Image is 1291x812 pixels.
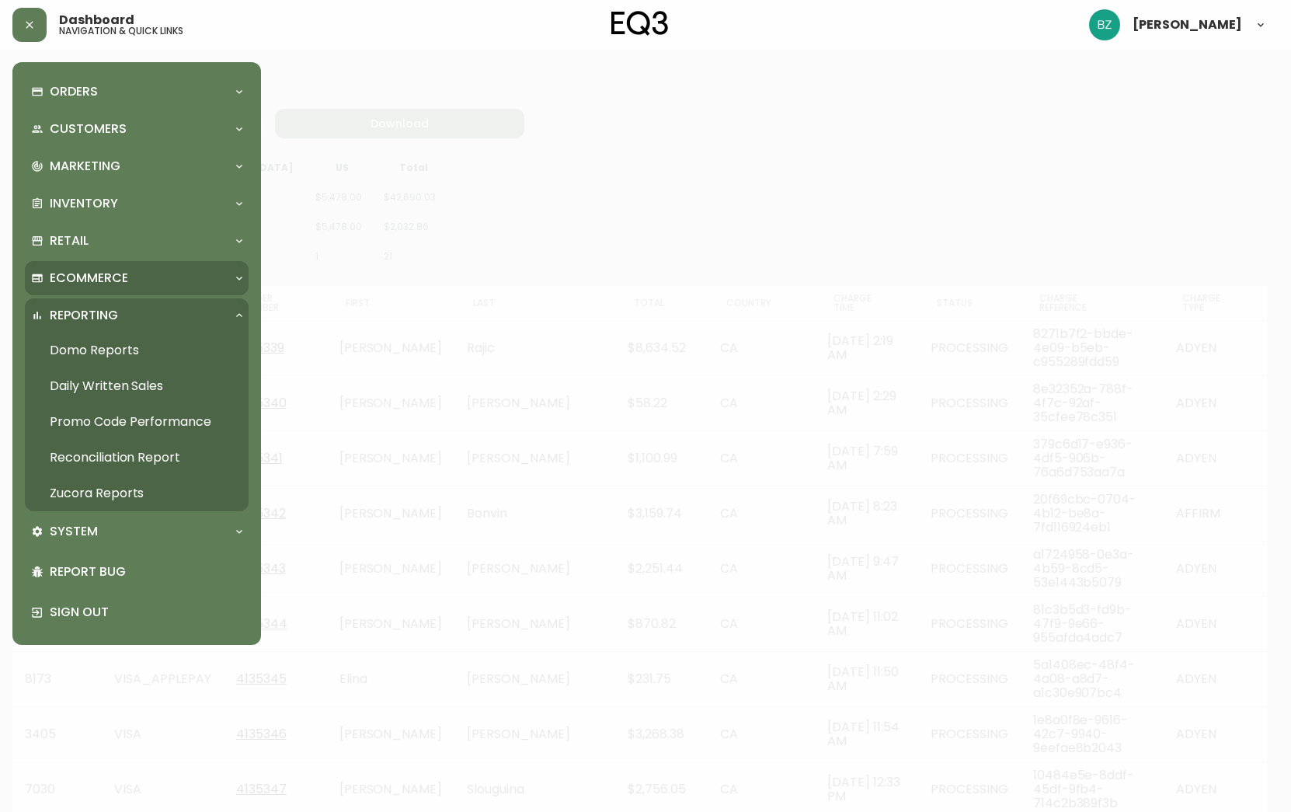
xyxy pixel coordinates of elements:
[50,523,98,540] p: System
[25,149,249,183] div: Marketing
[50,563,242,580] p: Report Bug
[25,112,249,146] div: Customers
[25,552,249,592] div: Report Bug
[25,476,249,511] a: Zucora Reports
[25,75,249,109] div: Orders
[50,307,118,324] p: Reporting
[25,368,249,404] a: Daily Written Sales
[25,224,249,258] div: Retail
[59,26,183,36] h5: navigation & quick links
[25,186,249,221] div: Inventory
[59,14,134,26] span: Dashboard
[25,298,249,333] div: Reporting
[50,158,120,175] p: Marketing
[25,592,249,633] div: Sign Out
[25,333,249,368] a: Domo Reports
[25,514,249,549] div: System
[50,232,89,249] p: Retail
[50,195,118,212] p: Inventory
[1089,9,1120,40] img: 603957c962080f772e6770b96f84fb5c
[611,11,669,36] img: logo
[25,404,249,440] a: Promo Code Performance
[1133,19,1242,31] span: [PERSON_NAME]
[50,270,128,287] p: Ecommerce
[50,604,242,621] p: Sign Out
[25,440,249,476] a: Reconciliation Report
[25,261,249,295] div: Ecommerce
[50,120,127,138] p: Customers
[50,83,98,100] p: Orders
